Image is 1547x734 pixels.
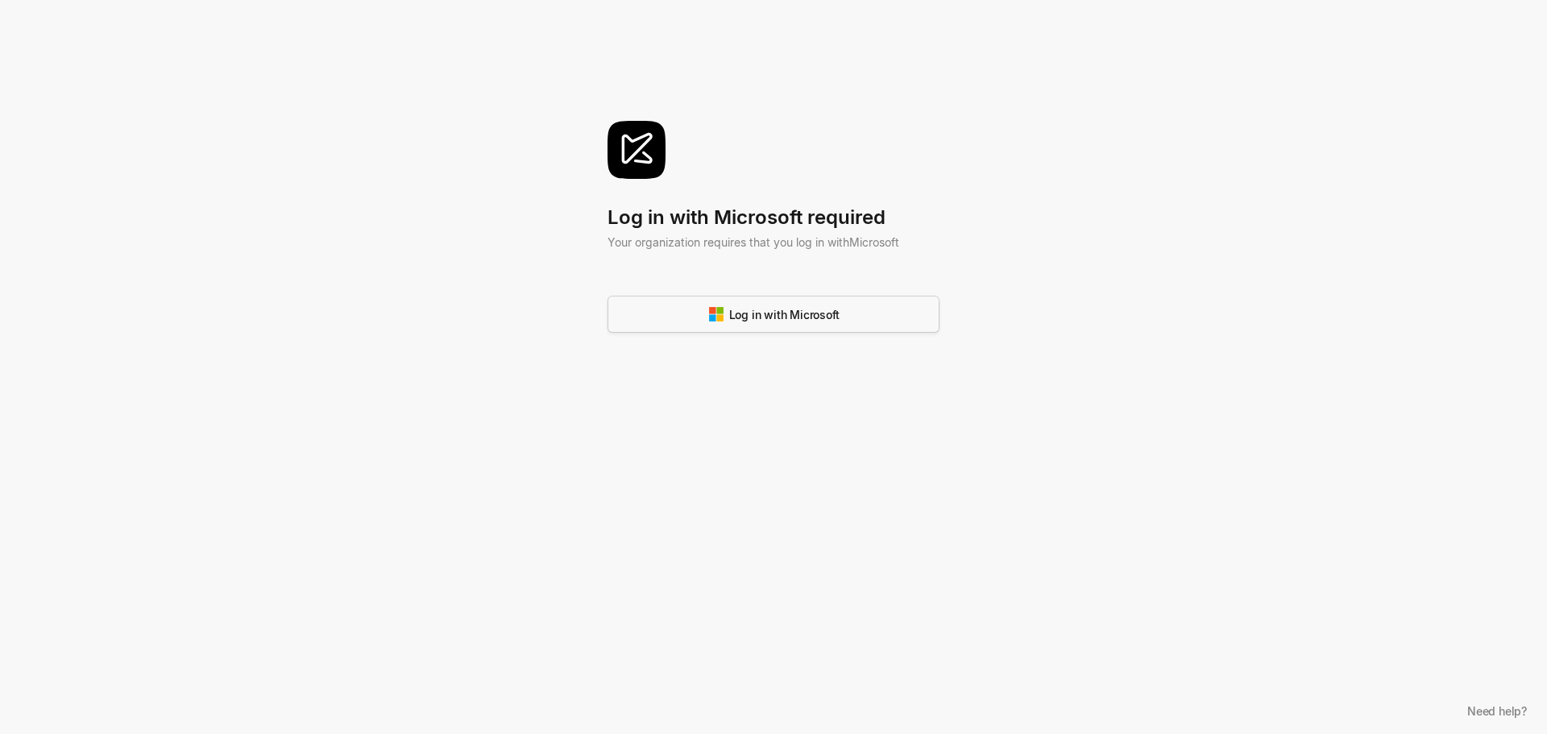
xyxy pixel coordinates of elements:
[708,306,724,322] img: svg%3e
[1459,699,1535,722] button: Need help?
[608,296,939,333] button: Log in with Microsoft
[708,306,840,323] div: Log in with Microsoft
[608,234,939,251] div: Your organization requires that you log in with Microsoft
[608,121,666,179] img: svg%3e
[608,205,939,231] div: Log in with Microsoft required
